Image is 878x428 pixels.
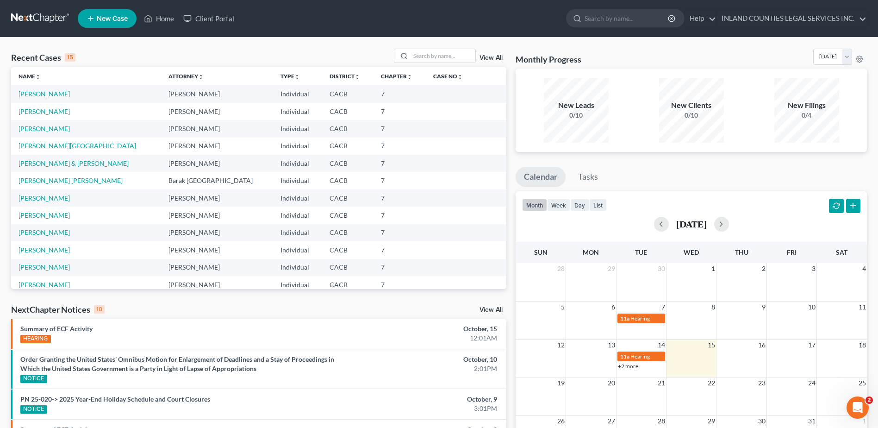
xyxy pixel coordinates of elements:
td: 7 [374,241,426,258]
div: October, 10 [344,355,497,364]
div: NOTICE [20,375,47,383]
td: [PERSON_NAME] [161,207,273,224]
a: [PERSON_NAME] [19,194,70,202]
td: Individual [273,103,322,120]
div: Recent Cases [11,52,75,63]
span: 23 [757,378,766,389]
span: Mon [583,248,599,256]
a: Nameunfold_more [19,73,41,80]
td: CACB [322,224,374,241]
span: 11 [858,302,867,313]
td: Individual [273,172,322,189]
a: Calendar [516,167,566,187]
a: Summary of ECF Activity [20,325,93,333]
td: CACB [322,207,374,224]
span: 11a [620,315,629,322]
span: 26 [556,415,566,427]
a: [PERSON_NAME] & [PERSON_NAME] [19,159,129,167]
span: 24 [807,378,816,389]
span: New Case [97,15,128,22]
a: [PERSON_NAME] [19,107,70,115]
span: Sat [836,248,847,256]
span: Tue [635,248,647,256]
span: Thu [735,248,748,256]
td: Individual [273,189,322,207]
a: [PERSON_NAME] [19,228,70,236]
span: 30 [757,415,766,427]
a: [PERSON_NAME] [19,211,70,219]
td: CACB [322,172,374,189]
div: 0/10 [659,111,724,120]
span: 29 [707,415,716,427]
span: 19 [556,378,566,389]
span: 10 [807,302,816,313]
span: 30 [657,263,666,274]
td: 7 [374,259,426,276]
span: 16 [757,340,766,351]
td: CACB [322,85,374,102]
h3: Monthly Progress [516,54,581,65]
td: Individual [273,85,322,102]
a: [PERSON_NAME] [19,263,70,271]
i: unfold_more [457,74,463,80]
input: Search by name... [411,49,475,63]
div: New Clients [659,100,724,111]
a: [PERSON_NAME] [19,281,70,289]
td: 7 [374,207,426,224]
span: 7 [660,302,666,313]
span: 22 [707,378,716,389]
div: NOTICE [20,405,47,414]
td: CACB [322,138,374,155]
span: 9 [761,302,766,313]
button: day [570,199,589,211]
h2: [DATE] [676,219,707,229]
td: CACB [322,259,374,276]
iframe: Intercom live chat [847,397,869,419]
span: 8 [710,302,716,313]
td: Individual [273,120,322,137]
span: 15 [707,340,716,351]
td: [PERSON_NAME] [161,224,273,241]
a: [PERSON_NAME] [19,90,70,98]
td: 7 [374,155,426,172]
div: 3:01PM [344,404,497,413]
a: Client Portal [179,10,239,27]
span: Sun [534,248,548,256]
span: 18 [858,340,867,351]
a: Help [685,10,716,27]
span: 20 [607,378,616,389]
i: unfold_more [35,74,41,80]
div: 10 [94,305,105,314]
div: 0/4 [774,111,839,120]
span: 21 [657,378,666,389]
td: Barak [GEOGRAPHIC_DATA] [161,172,273,189]
a: Case Nounfold_more [433,73,463,80]
div: New Filings [774,100,839,111]
a: [PERSON_NAME] [19,246,70,254]
span: Fri [787,248,797,256]
a: Chapterunfold_more [381,73,412,80]
span: 11a [620,353,629,360]
td: CACB [322,241,374,258]
td: 7 [374,224,426,241]
td: [PERSON_NAME] [161,85,273,102]
span: 29 [607,263,616,274]
a: View All [479,307,503,313]
span: 2 [866,397,873,404]
td: [PERSON_NAME] [161,103,273,120]
td: Individual [273,138,322,155]
button: month [522,199,547,211]
a: +2 more [618,363,638,370]
div: 15 [65,53,75,62]
td: Individual [273,241,322,258]
span: 4 [861,263,867,274]
button: week [547,199,570,211]
a: Order Granting the United States’ Omnibus Motion for Enlargement of Deadlines and a Stay of Proce... [20,355,334,372]
td: 7 [374,85,426,102]
a: PN 25-020-> 2025 Year-End Holiday Schedule and Court Closures [20,395,210,403]
div: New Leads [544,100,609,111]
span: Hearing [630,315,650,322]
td: [PERSON_NAME] [161,189,273,207]
div: HEARING [20,335,51,343]
td: Individual [273,155,322,172]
